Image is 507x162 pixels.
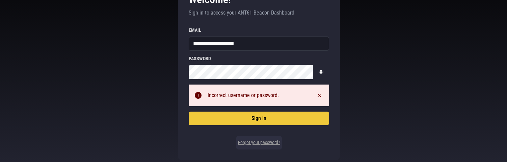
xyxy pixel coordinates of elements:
[189,9,329,17] p: Sign in to access your ANT61 Beacon Dashboard
[236,136,282,149] button: Forgot your password?
[313,65,329,79] button: Show password
[189,112,329,125] button: Sign in
[189,56,329,61] label: Password
[315,89,324,102] button: Dismiss alert
[189,28,329,32] label: Email
[208,91,310,99] div: Incorrect username or password.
